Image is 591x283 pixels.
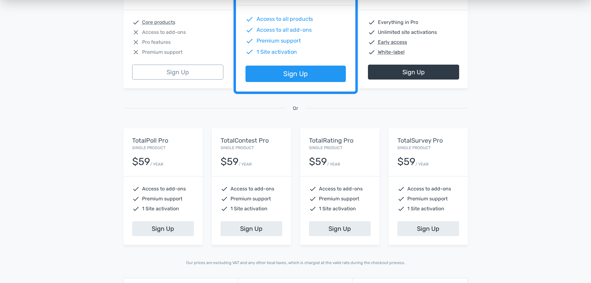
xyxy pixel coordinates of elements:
span: Access to add-ons [142,185,186,193]
span: Access to all products [256,15,313,23]
span: check [132,195,140,203]
span: check [397,205,405,212]
span: 1 Site activation [142,205,179,212]
span: 1 Site activation [407,205,444,212]
div: $59 [309,156,327,167]
small: / YEAR [150,161,163,167]
small: Single Product [309,145,342,150]
div: $59 [132,156,150,167]
span: Premium support [319,195,359,203]
span: 1 Site activation [319,205,356,212]
abbr: White-label [378,48,405,56]
span: check [368,39,375,46]
a: Sign Up [397,221,459,236]
a: Sign Up [132,221,194,236]
h5: TotalRating Pro [309,137,371,144]
small: Single Product [132,145,165,150]
a: Sign Up [245,66,346,82]
span: Unlimited site activations [378,29,437,36]
a: Sign Up [368,65,459,80]
span: Premium support [142,48,182,56]
span: close [132,29,140,36]
div: $59 [221,156,239,167]
abbr: Early access [378,39,407,46]
span: check [368,19,375,26]
span: Premium support [407,195,448,203]
span: check [245,37,253,45]
span: Access to add-ons [231,185,274,193]
span: Everything in Pro [378,19,418,26]
abbr: Core products [142,19,175,26]
span: check [132,185,140,193]
a: Sign Up [221,221,282,236]
span: close [132,48,140,56]
span: check [221,195,228,203]
span: Premium support [256,37,301,45]
h5: TotalContest Pro [221,137,282,144]
a: Sign Up [132,65,223,80]
small: / YEAR [327,161,340,167]
span: Access to add-ons [407,185,451,193]
span: check [245,48,253,56]
small: Single Product [221,145,254,150]
span: check [397,195,405,203]
span: check [368,29,375,36]
span: check [221,205,228,212]
span: 1 Site activation [256,48,297,56]
a: Sign Up [309,221,371,236]
span: Premium support [231,195,271,203]
span: check [309,195,316,203]
span: Access to add-ons [319,185,363,193]
h5: TotalPoll Pro [132,137,194,144]
span: check [245,15,253,23]
span: check [368,48,375,56]
span: Pro features [142,39,171,46]
small: Single Product [397,145,431,150]
span: Access to add-ons [142,29,186,36]
span: check [309,185,316,193]
small: / YEAR [415,161,428,167]
h5: TotalSurvey Pro [397,137,459,144]
span: Or [293,105,298,112]
span: check [245,26,253,34]
span: check [397,185,405,193]
p: Our prices are excluding VAT and any other local taxes, which is charged at the valid rate during... [123,260,468,266]
span: 1 Site activation [231,205,267,212]
span: check [132,205,140,212]
span: close [132,39,140,46]
span: check [309,205,316,212]
span: Access to all add-ons [256,26,311,34]
span: check [132,19,140,26]
div: $59 [397,156,415,167]
span: Premium support [142,195,182,203]
small: / YEAR [239,161,252,167]
span: check [221,185,228,193]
